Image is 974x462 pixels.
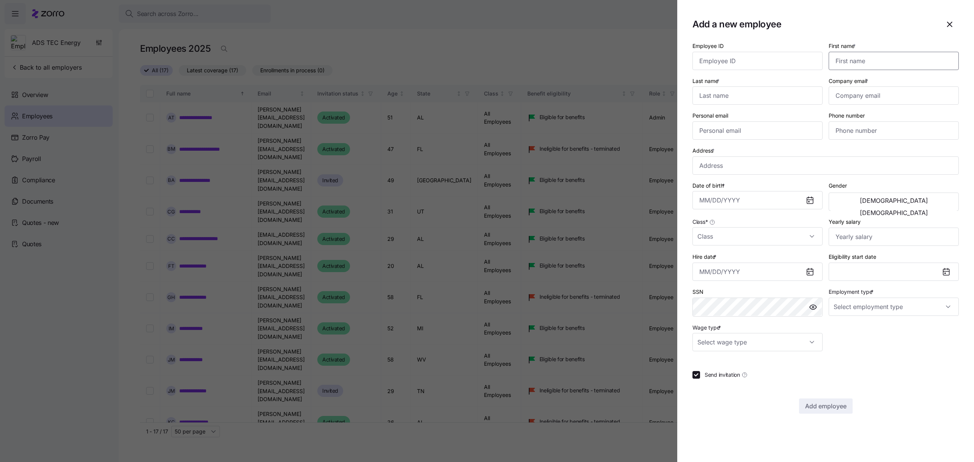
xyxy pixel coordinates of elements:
label: Hire date [692,253,718,261]
label: Yearly salary [829,218,861,226]
label: Personal email [692,112,728,120]
input: Last name [692,86,823,105]
input: Select wage type [692,333,823,351]
input: Class [692,227,823,245]
button: Add employee [799,398,853,414]
input: MM/DD/YYYY [692,263,823,281]
input: Phone number [829,121,959,140]
span: [DEMOGRAPHIC_DATA] [860,210,928,216]
input: Select employment type [829,298,959,316]
span: Send invitation [705,371,740,379]
label: Wage type [692,323,723,332]
input: Employee ID [692,52,823,70]
input: Personal email [692,121,823,140]
label: Employee ID [692,42,724,50]
label: Gender [829,182,847,190]
label: Date of birth [692,182,726,190]
label: Address [692,147,716,155]
label: Employment type [829,288,875,296]
input: First name [829,52,959,70]
label: SSN [692,288,703,296]
input: Address [692,156,959,175]
span: Class * [692,218,708,226]
label: Last name [692,77,721,85]
label: Eligibility start date [829,253,876,261]
input: Company email [829,86,959,105]
label: Company email [829,77,870,85]
label: First name [829,42,857,50]
span: Add employee [805,401,847,411]
input: Yearly salary [829,228,959,246]
h1: Add a new employee [692,18,934,30]
input: MM/DD/YYYY [692,191,823,209]
label: Phone number [829,112,865,120]
span: [DEMOGRAPHIC_DATA] [860,198,928,204]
